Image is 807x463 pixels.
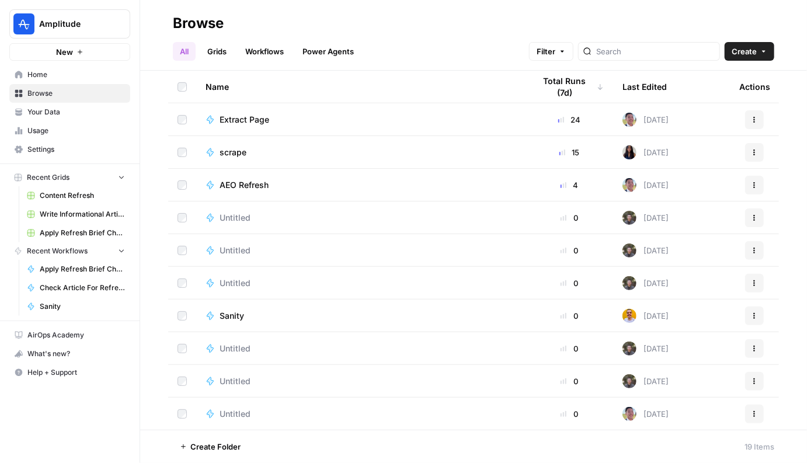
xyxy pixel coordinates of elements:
[9,242,130,260] button: Recent Workflows
[10,345,130,363] div: What's new?
[206,277,516,289] a: Untitled
[535,147,604,158] div: 15
[206,245,516,256] a: Untitled
[39,18,110,30] span: Amplitude
[220,179,269,191] span: AEO Refresh
[40,264,125,274] span: Apply Refresh Brief Changes
[622,145,669,159] div: [DATE]
[622,276,636,290] img: maow1e9ocotky9esmvpk8ol9rk58
[9,344,130,363] button: What's new?
[9,140,130,159] a: Settings
[22,260,130,279] a: Apply Refresh Brief Changes
[535,245,604,256] div: 0
[206,114,516,126] a: Extract Page
[9,326,130,344] a: AirOps Academy
[535,71,604,103] div: Total Runs (7d)
[9,121,130,140] a: Usage
[622,374,669,388] div: [DATE]
[22,224,130,242] a: Apply Refresh Brief Changes Grid
[529,42,573,61] button: Filter
[22,186,130,205] a: Content Refresh
[206,375,516,387] a: Untitled
[220,212,251,224] span: Untitled
[190,441,241,452] span: Create Folder
[622,309,669,323] div: [DATE]
[27,330,125,340] span: AirOps Academy
[622,113,636,127] img: 99f2gcj60tl1tjps57nny4cf0tt1
[206,212,516,224] a: Untitled
[206,343,516,354] a: Untitled
[27,172,69,183] span: Recent Grids
[27,107,125,117] span: Your Data
[206,179,516,191] a: AEO Refresh
[173,437,248,456] button: Create Folder
[535,343,604,354] div: 0
[9,9,130,39] button: Workspace: Amplitude
[622,309,636,323] img: mtm3mwwjid4nvhapkft0keo1ean8
[739,71,770,103] div: Actions
[622,113,669,127] div: [DATE]
[9,103,130,121] a: Your Data
[9,65,130,84] a: Home
[9,84,130,103] a: Browse
[40,301,125,312] span: Sanity
[206,310,516,322] a: Sanity
[22,205,130,224] a: Write Informational Article
[622,178,636,192] img: 99f2gcj60tl1tjps57nny4cf0tt1
[206,408,516,420] a: Untitled
[622,407,636,421] img: 99f2gcj60tl1tjps57nny4cf0tt1
[732,46,757,57] span: Create
[206,71,516,103] div: Name
[220,147,246,158] span: scrape
[622,407,669,421] div: [DATE]
[622,178,669,192] div: [DATE]
[27,367,125,378] span: Help + Support
[27,88,125,99] span: Browse
[622,243,636,257] img: maow1e9ocotky9esmvpk8ol9rk58
[220,375,251,387] span: Untitled
[220,277,251,289] span: Untitled
[220,343,251,354] span: Untitled
[22,279,130,297] a: Check Article For Refresh
[220,245,251,256] span: Untitled
[220,310,244,322] span: Sanity
[535,375,604,387] div: 0
[725,42,774,61] button: Create
[596,46,715,57] input: Search
[622,243,669,257] div: [DATE]
[40,190,125,201] span: Content Refresh
[622,211,636,225] img: maow1e9ocotky9esmvpk8ol9rk58
[622,211,669,225] div: [DATE]
[220,408,251,420] span: Untitled
[535,212,604,224] div: 0
[13,13,34,34] img: Amplitude Logo
[22,297,130,316] a: Sanity
[622,276,669,290] div: [DATE]
[9,43,130,61] button: New
[173,42,196,61] a: All
[622,145,636,159] img: rox323kbkgutb4wcij4krxobkpon
[56,46,73,58] span: New
[27,126,125,136] span: Usage
[9,169,130,186] button: Recent Grids
[535,179,604,191] div: 4
[535,310,604,322] div: 0
[745,441,774,452] div: 19 Items
[622,374,636,388] img: maow1e9ocotky9esmvpk8ol9rk58
[535,408,604,420] div: 0
[27,144,125,155] span: Settings
[622,342,669,356] div: [DATE]
[9,363,130,382] button: Help + Support
[220,114,269,126] span: Extract Page
[535,277,604,289] div: 0
[27,246,88,256] span: Recent Workflows
[535,114,604,126] div: 24
[40,283,125,293] span: Check Article For Refresh
[40,209,125,220] span: Write Informational Article
[622,71,667,103] div: Last Edited
[200,42,234,61] a: Grids
[238,42,291,61] a: Workflows
[40,228,125,238] span: Apply Refresh Brief Changes Grid
[537,46,555,57] span: Filter
[206,147,516,158] a: scrape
